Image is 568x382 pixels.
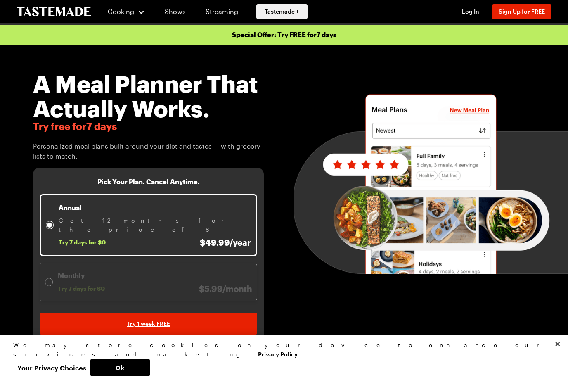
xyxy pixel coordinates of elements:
[58,270,252,280] p: Monthly
[90,359,150,376] button: Ok
[499,8,545,15] span: Sign Up for FREE
[33,141,264,161] span: Personalized meal plans built around your diet and tastes — with grocery lists to match.
[13,341,548,359] div: We may store cookies on your device to enhance our services and marketing.
[549,335,567,353] button: Close
[59,239,106,246] span: Try 7 days for $0
[17,7,91,17] a: To Tastemade Home Page
[200,237,251,247] span: $49.99/year
[13,359,90,376] button: Your Privacy Choices
[33,121,264,132] span: Try free for 7 days
[258,350,298,358] a: More information about your privacy, opens in a new tab
[59,216,251,234] span: Get 12 months for the price of 8
[107,2,145,21] button: Cooking
[199,284,252,294] span: $5.99/month
[108,7,134,15] span: Cooking
[492,4,551,19] button: Sign Up for FREE
[33,71,264,121] h1: A Meal Planner That Actually Works.
[256,4,308,19] a: Tastemade +
[40,313,257,335] a: Try 1 week FREE
[454,7,487,16] button: Log In
[462,8,479,15] span: Log In
[265,7,299,16] span: Tastemade +
[13,341,548,376] div: Privacy
[59,203,251,213] p: Annual
[127,320,170,328] span: Try 1 week FREE
[97,178,200,186] h3: Pick Your Plan. Cancel Anytime.
[58,285,105,292] span: Try 7 days for $0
